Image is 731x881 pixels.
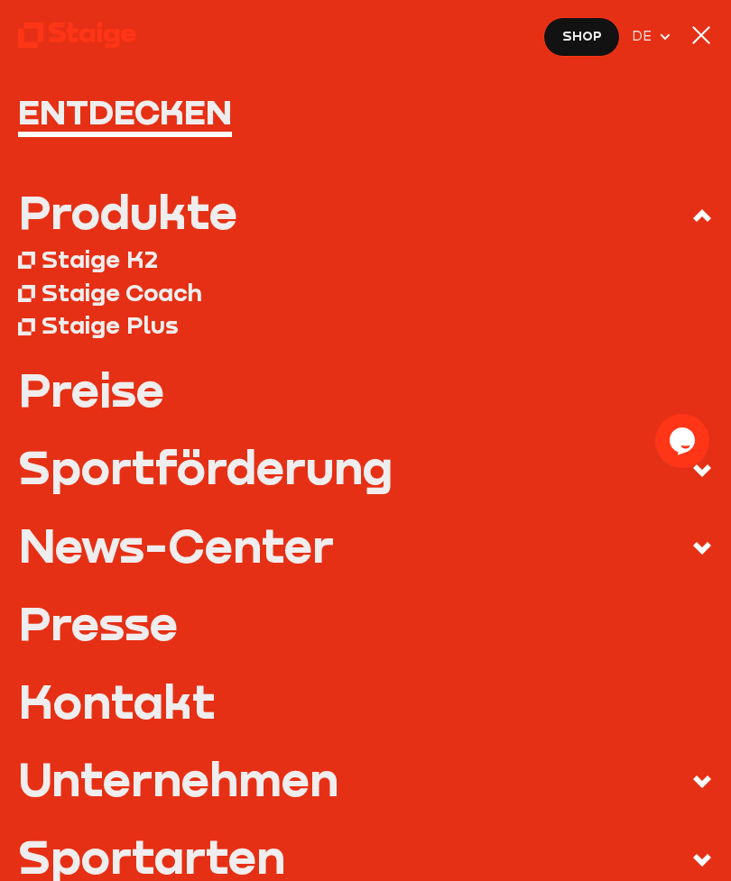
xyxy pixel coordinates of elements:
[18,832,285,879] div: Sportarten
[18,443,393,490] div: Sportförderung
[18,275,714,308] a: Staige Coach
[632,26,658,47] span: DE
[18,188,237,234] div: Produkte
[42,278,202,307] div: Staige Coach
[18,599,714,646] a: Presse
[18,365,714,412] a: Preise
[42,244,158,274] div: Staige K2
[18,755,338,802] div: Unternehmen
[18,677,714,724] a: Kontakt
[18,243,714,276] a: Staige K2
[18,521,334,568] div: News-Center
[562,26,602,47] span: Shop
[42,310,179,340] div: Staige Plus
[655,414,713,468] iframe: chat widget
[543,17,620,57] a: Shop
[18,308,714,342] a: Staige Plus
